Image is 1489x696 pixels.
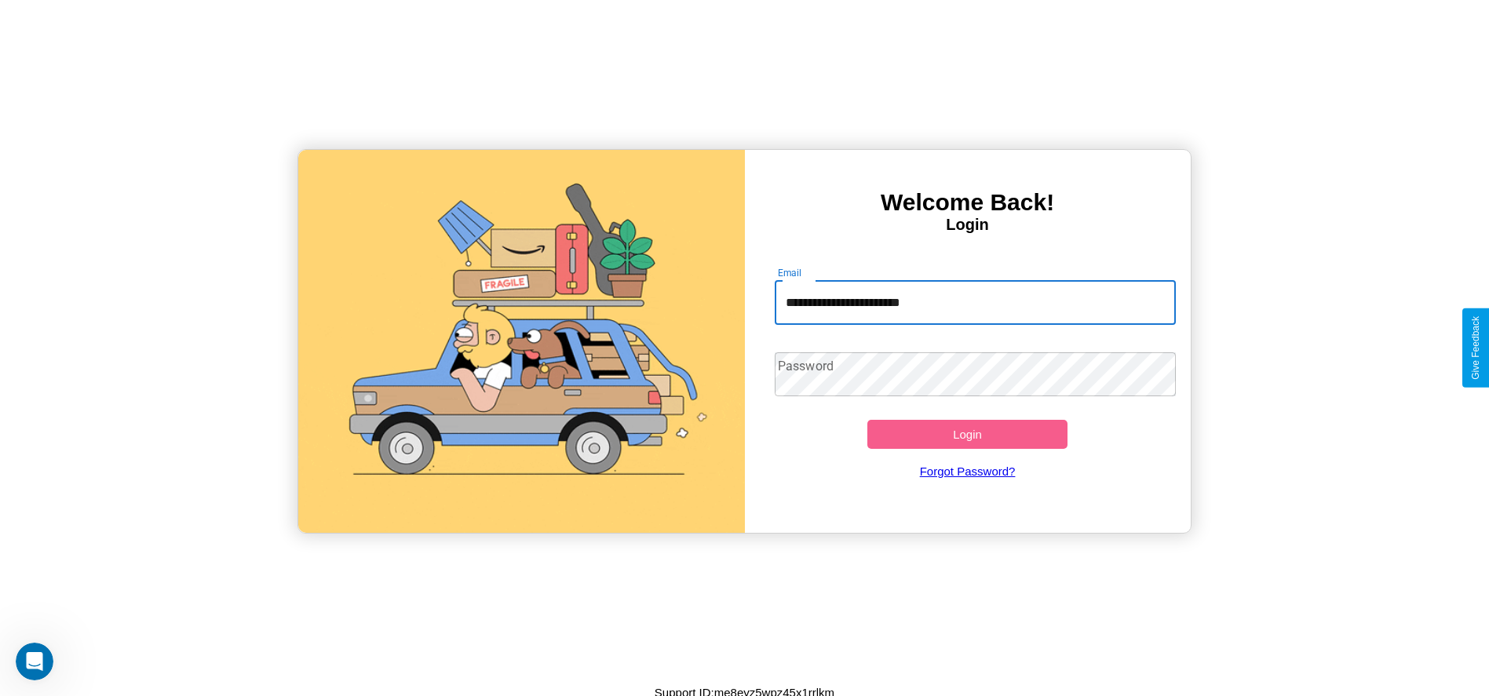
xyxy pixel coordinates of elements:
img: gif [298,150,744,533]
div: Give Feedback [1470,316,1481,380]
iframe: Intercom live chat [16,643,53,680]
button: Login [867,420,1068,449]
h4: Login [745,216,1191,234]
h3: Welcome Back! [745,189,1191,216]
a: Forgot Password? [767,449,1168,494]
label: Email [778,266,802,279]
